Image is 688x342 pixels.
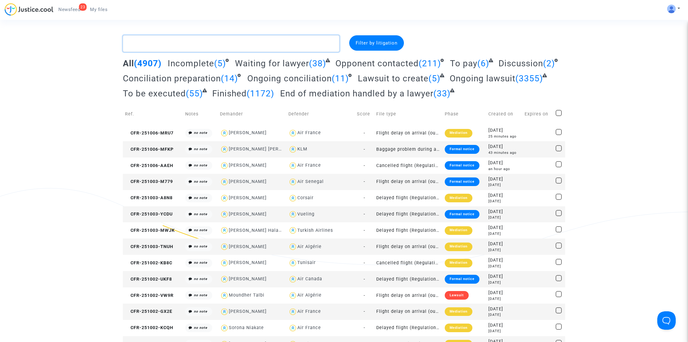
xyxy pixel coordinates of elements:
div: Air France [297,309,321,314]
div: Tunisair [297,260,316,265]
div: Air Canada [297,276,322,282]
span: CFR-251002-KB8C [125,260,172,266]
i: no note [194,163,207,167]
span: - [364,163,365,168]
div: Corsair [297,195,314,200]
div: Formal notice [445,275,479,283]
img: icon-user.svg [288,194,297,203]
span: (4907) [134,58,162,68]
div: [DATE] [488,127,520,134]
img: icon-user.svg [220,145,229,154]
div: 43 minutes ago [488,150,520,155]
span: CFR-251003-MWJK [125,228,175,233]
div: Mediation [445,307,472,316]
span: Ongoing conciliation [247,73,332,84]
div: [DATE] [488,247,520,253]
div: Formal notice [445,210,479,219]
img: icon-user.svg [220,194,229,203]
div: Air Senegal [297,179,324,184]
span: (2) [543,58,555,68]
span: CFR-251002-KCQH [125,325,173,330]
div: Mediation [445,243,472,251]
img: icon-user.svg [220,307,229,316]
img: icon-user.svg [220,324,229,332]
td: Flight delay on arrival (outside of EU - Montreal Convention) [374,287,443,304]
img: icon-user.svg [220,161,229,170]
i: no note [194,277,207,281]
div: 25 minutes ago [488,134,520,139]
div: Vueling [297,212,315,217]
div: [PERSON_NAME] [229,276,267,282]
td: Flight delay on arrival (outside of EU - Montreal Convention) [374,304,443,320]
span: - [364,325,365,330]
div: [DATE] [488,306,520,313]
a: My files [85,5,112,14]
span: (55) [186,88,203,99]
span: (5) [428,73,440,84]
span: CFR-251002-GX2E [125,309,172,314]
img: icon-user.svg [288,161,297,170]
span: Newsfeed [58,7,80,12]
div: [PERSON_NAME] [229,195,267,200]
i: no note [194,212,207,216]
span: CFR-251006-MFKP [125,147,174,152]
span: Finished [212,88,247,99]
span: - [364,244,365,249]
span: - [364,260,365,266]
span: (33) [433,88,451,99]
span: - [364,147,365,152]
span: Lawsuit to create [358,73,428,84]
span: (14) [221,73,238,84]
td: Flight delay on arrival (outside of EU - Montreal Convention) [374,174,443,190]
span: CFR-251002-UKF8 [125,277,172,282]
img: icon-user.svg [288,307,297,316]
div: [DATE] [488,224,520,231]
span: - [364,212,365,217]
span: Opponent contacted [335,58,419,68]
div: [DATE] [488,290,520,296]
span: (6) [477,58,489,68]
span: - [364,293,365,298]
i: no note [194,196,207,200]
span: Discussion [498,58,543,68]
span: (38) [309,58,326,68]
span: My files [90,7,107,12]
td: Ref. [123,103,183,125]
span: CFR-251003-TNUH [125,244,173,249]
span: End of mediation handled by a lawyer [280,88,433,99]
img: icon-user.svg [288,210,297,219]
div: Air France [297,325,321,330]
span: - [364,130,365,136]
div: [DATE] [488,143,520,150]
i: no note [194,293,207,297]
img: icon-user.svg [288,242,297,251]
span: - [364,309,365,314]
span: - [364,179,365,184]
td: Created on [486,103,522,125]
div: [PERSON_NAME] Halawa [229,228,285,233]
td: Delayed flight (Regulation EC 261/2004) [374,222,443,239]
i: no note [194,147,207,151]
span: CFR-251006-MRU7 [125,130,174,136]
div: [DATE] [488,241,520,247]
div: Mediation [445,324,472,332]
div: Formal notice [445,177,479,186]
img: icon-user.svg [220,258,229,267]
div: [PERSON_NAME] [229,163,267,168]
td: File type [374,103,443,125]
div: Mediation [445,194,472,202]
div: Formal notice [445,145,479,154]
td: Score [355,103,374,125]
i: no note [194,244,207,248]
div: [DATE] [488,160,520,166]
td: Flight delay on arrival (outside of EU - Montreal Convention) [374,239,443,255]
span: CFR-251002-VW9R [125,293,174,298]
td: Baggage problem during a flight [374,141,443,157]
img: icon-user.svg [220,226,229,235]
span: CFR-251003-YCDU [125,212,173,217]
span: To be executed [123,88,186,99]
img: icon-user.svg [288,129,297,138]
div: [DATE] [488,257,520,264]
i: no note [194,228,207,232]
div: Air Algérie [297,244,322,249]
